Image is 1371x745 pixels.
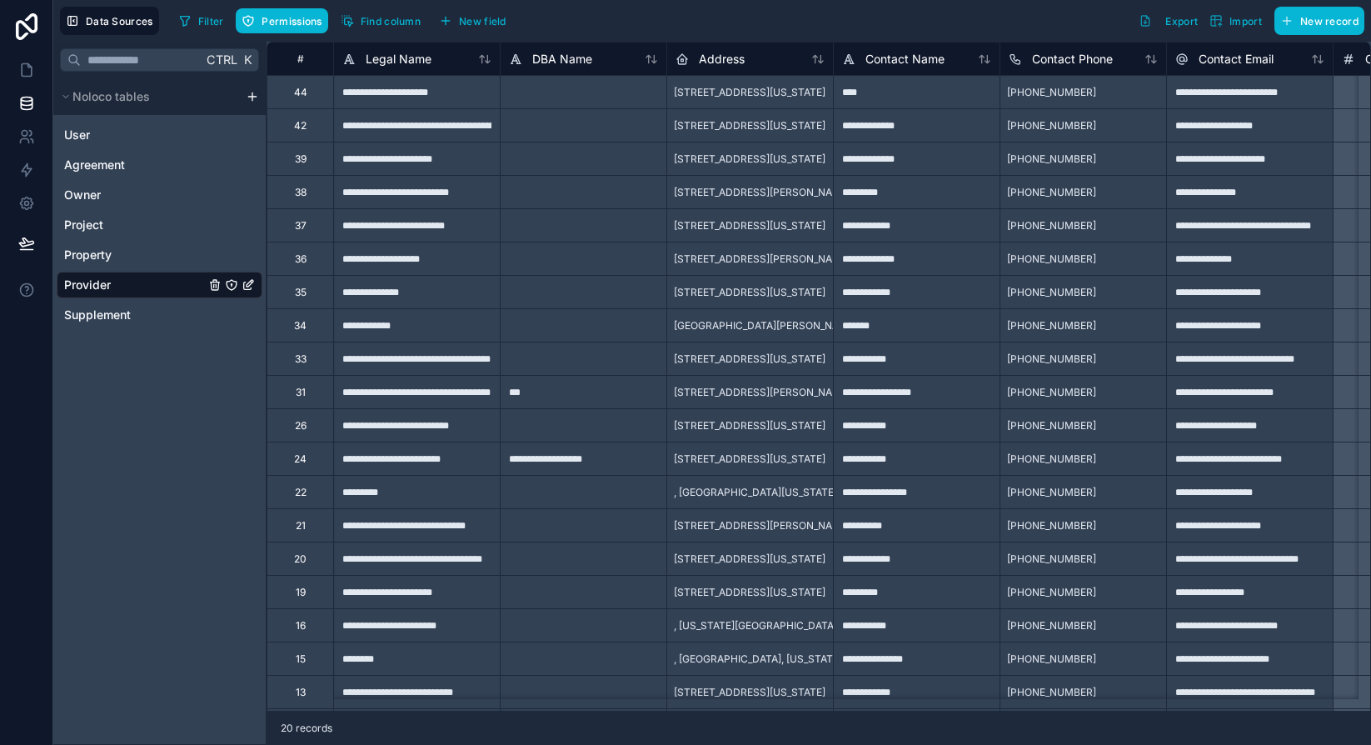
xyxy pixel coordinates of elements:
[674,386,906,399] span: [STREET_ADDRESS][PERSON_NAME][US_STATE]
[295,252,307,266] div: 36
[295,219,307,232] div: 37
[459,15,506,27] span: New field
[1007,352,1096,366] span: [PHONE_NUMBER]
[674,652,985,666] span: , [GEOGRAPHIC_DATA], [US_STATE], 65068, [GEOGRAPHIC_DATA]
[1007,86,1096,99] span: [PHONE_NUMBER]
[1007,286,1096,299] span: [PHONE_NUMBER]
[674,619,1000,632] span: , [US_STATE][GEOGRAPHIC_DATA][US_STATE], [GEOGRAPHIC_DATA]
[60,7,159,35] button: Data Sources
[295,486,307,499] div: 22
[296,386,306,399] div: 31
[294,452,307,466] div: 24
[699,51,745,67] span: Address
[1133,7,1204,35] button: Export
[433,8,512,33] button: New field
[1007,686,1096,699] span: [PHONE_NUMBER]
[172,8,230,33] button: Filter
[1165,15,1198,27] span: Export
[1274,7,1364,35] button: New record
[1032,51,1113,67] span: Contact Phone
[1007,486,1096,499] span: [PHONE_NUMBER]
[1007,419,1096,432] span: [PHONE_NUMBER]
[1229,15,1262,27] span: Import
[674,519,906,532] span: [STREET_ADDRESS][PERSON_NAME][US_STATE]
[1007,652,1096,666] span: [PHONE_NUMBER]
[1007,319,1096,332] span: [PHONE_NUMBER]
[1199,51,1274,67] span: Contact Email
[1300,15,1359,27] span: New record
[361,15,421,27] span: Find column
[1007,552,1096,566] span: [PHONE_NUMBER]
[1007,252,1096,266] span: [PHONE_NUMBER]
[294,119,307,132] div: 42
[865,51,945,67] span: Contact Name
[295,286,307,299] div: 35
[1204,7,1268,35] button: Import
[366,51,431,67] span: Legal Name
[198,15,224,27] span: Filter
[1007,452,1096,466] span: [PHONE_NUMBER]
[674,119,825,132] span: [STREET_ADDRESS][US_STATE]
[674,219,825,232] span: [STREET_ADDRESS][US_STATE]
[674,286,825,299] span: [STREET_ADDRESS][US_STATE]
[674,86,825,99] span: [STREET_ADDRESS][US_STATE]
[335,8,426,33] button: Find column
[205,49,239,70] span: Ctrl
[295,352,307,366] div: 33
[1007,586,1096,599] span: [PHONE_NUMBER]
[674,352,825,366] span: [STREET_ADDRESS][US_STATE]
[295,186,307,199] div: 38
[674,186,906,199] span: [STREET_ADDRESS][PERSON_NAME][US_STATE]
[296,619,306,632] div: 16
[295,419,307,432] div: 26
[674,419,825,432] span: [STREET_ADDRESS][US_STATE]
[294,552,307,566] div: 20
[1007,219,1096,232] span: [PHONE_NUMBER]
[532,51,592,67] span: DBA Name
[674,152,825,166] span: [STREET_ADDRESS][US_STATE]
[294,319,307,332] div: 34
[86,15,153,27] span: Data Sources
[674,552,825,566] span: [STREET_ADDRESS][US_STATE]
[674,586,825,599] span: [STREET_ADDRESS][US_STATE]
[674,452,825,466] span: [STREET_ADDRESS][US_STATE]
[1007,386,1096,399] span: [PHONE_NUMBER]
[1007,619,1096,632] span: [PHONE_NUMBER]
[296,519,306,532] div: 21
[242,54,253,66] span: K
[236,8,327,33] button: Permissions
[296,586,306,599] div: 19
[280,52,321,65] div: #
[1007,152,1096,166] span: [PHONE_NUMBER]
[674,486,837,499] span: , [GEOGRAPHIC_DATA][US_STATE]
[674,319,1025,332] span: [GEOGRAPHIC_DATA][PERSON_NAME], [US_STATE], [GEOGRAPHIC_DATA]
[295,152,307,166] div: 39
[281,722,332,735] span: 20 records
[674,686,825,699] span: [STREET_ADDRESS][US_STATE]
[262,15,322,27] span: Permissions
[674,252,906,266] span: [STREET_ADDRESS][PERSON_NAME][US_STATE]
[236,8,334,33] a: Permissions
[1007,119,1096,132] span: [PHONE_NUMBER]
[1007,519,1096,532] span: [PHONE_NUMBER]
[1007,186,1096,199] span: [PHONE_NUMBER]
[1268,7,1364,35] a: New record
[294,86,307,99] div: 44
[296,686,306,699] div: 13
[296,652,306,666] div: 15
